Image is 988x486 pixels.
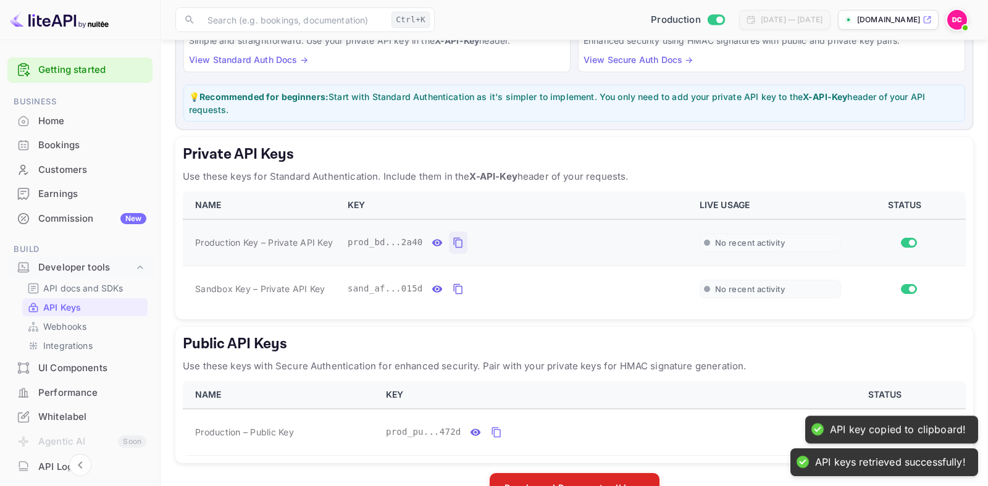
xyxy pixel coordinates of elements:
div: Home [7,109,153,133]
div: CommissionNew [7,207,153,231]
div: Developer tools [38,261,134,275]
div: Bookings [38,138,146,153]
p: Enhanced security using HMAC signatures with public and private key pairs. [584,34,960,47]
div: API docs and SDKs [22,279,148,297]
a: Webhooks [27,320,143,333]
th: NAME [183,381,379,409]
div: API Logs [38,460,146,474]
span: Sandbox Key – Private API Key [195,282,325,295]
div: New [120,213,146,224]
a: Whitelabel [7,405,153,428]
a: Getting started [38,63,146,77]
div: API key copied to clipboard! [830,423,966,436]
img: Dale Castaldi [947,10,967,30]
div: Performance [7,381,153,405]
span: No recent activity [715,284,785,295]
span: sand_af...015d [348,282,423,295]
a: API Keys [27,301,143,314]
a: Performance [7,381,153,404]
span: prod_bd...2a40 [348,236,423,249]
p: Simple and straightforward. Use your private API key in the header. [189,34,565,47]
a: API Logs [7,455,153,478]
span: Business [7,95,153,109]
h5: Public API Keys [183,334,966,354]
strong: X-API-Key [435,35,479,46]
span: Production Key – Private API Key [195,236,333,249]
a: CommissionNew [7,207,153,230]
a: View Secure Auth Docs → [584,54,693,65]
div: API Keys [22,298,148,316]
div: Commission [38,212,146,226]
div: API keys retrieved successfully! [815,456,966,469]
div: Customers [38,163,146,177]
input: Search (e.g. bookings, documentation) [200,7,387,32]
p: [DOMAIN_NAME] [857,14,920,25]
strong: X-API-Key [469,170,517,182]
div: Ctrl+K [391,12,430,28]
strong: Recommended for beginners: [199,91,329,102]
button: Collapse navigation [69,454,91,476]
a: Bookings [7,133,153,156]
span: No recent activity [715,238,785,248]
th: KEY [379,381,809,409]
div: API Logs [7,455,153,479]
a: Earnings [7,182,153,205]
p: API docs and SDKs [43,282,124,295]
th: NAME [183,191,340,219]
p: Use these keys for Standard Authentication. Include them in the header of your requests. [183,169,966,184]
a: UI Components [7,356,153,379]
span: Build [7,243,153,256]
p: 💡 Start with Standard Authentication as it's simpler to implement. You only need to add your priv... [189,90,960,116]
div: Earnings [38,187,146,201]
span: Production – Public Key [195,425,294,438]
p: Webhooks [43,320,86,333]
div: Bookings [7,133,153,157]
div: Earnings [7,182,153,206]
a: Home [7,109,153,132]
p: API Keys [43,301,81,314]
span: prod_pu...472d [386,425,461,438]
div: Developer tools [7,257,153,279]
strong: X-API-Key [803,91,847,102]
div: Getting started [7,57,153,83]
table: public api keys table [183,381,966,456]
th: STATUS [809,381,966,409]
div: Webhooks [22,317,148,335]
div: UI Components [7,356,153,380]
div: Customers [7,158,153,182]
div: Switch to Sandbox mode [646,13,729,27]
th: KEY [340,191,692,219]
th: STATUS [848,191,966,219]
div: Performance [38,386,146,400]
p: Use these keys with Secure Authentication for enhanced security. Pair with your private keys for ... [183,359,966,374]
a: Integrations [27,339,143,352]
div: Home [38,114,146,128]
span: Production [651,13,701,27]
div: Whitelabel [7,405,153,429]
h5: Private API Keys [183,145,966,164]
div: UI Components [38,361,146,375]
img: LiteAPI logo [10,10,109,30]
a: API docs and SDKs [27,282,143,295]
a: Customers [7,158,153,181]
a: View Standard Auth Docs → [189,54,308,65]
div: [DATE] — [DATE] [761,14,823,25]
div: Integrations [22,337,148,354]
table: private api keys table [183,191,966,312]
p: Integrations [43,339,93,352]
th: LIVE USAGE [692,191,848,219]
div: Whitelabel [38,410,146,424]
